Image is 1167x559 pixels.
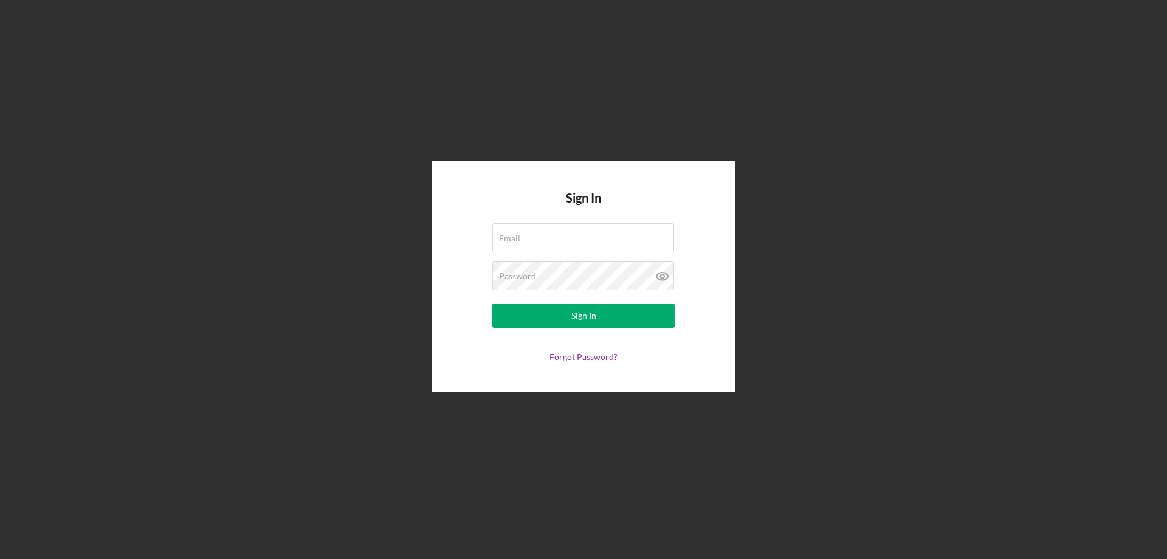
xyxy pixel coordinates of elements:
[499,234,520,243] label: Email
[566,191,601,223] h4: Sign In
[571,304,596,328] div: Sign In
[492,304,675,328] button: Sign In
[549,352,618,362] a: Forgot Password?
[499,271,536,281] label: Password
